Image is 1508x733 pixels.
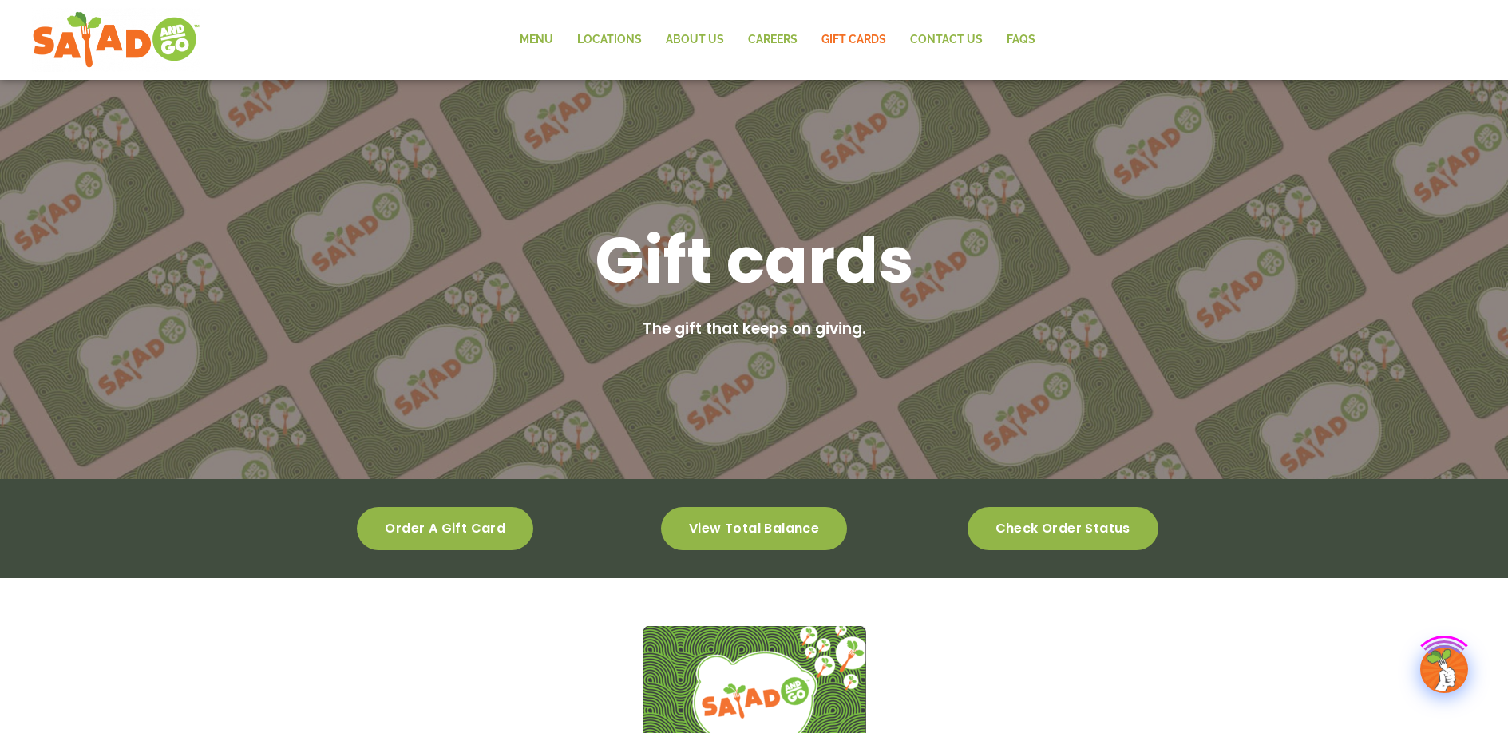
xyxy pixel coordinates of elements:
a: Contact Us [898,22,995,58]
a: View total balance [661,507,847,550]
span: Check order status [995,523,1130,534]
img: new-SAG-logo-768×292 [32,8,200,72]
h1: Gift cards [595,219,914,302]
span: Order a gift card [385,523,505,534]
a: GIFT CARDS [809,22,898,58]
a: Careers [736,22,809,58]
a: Check order status [968,507,1158,550]
a: About Us [654,22,736,58]
a: FAQs [995,22,1047,58]
a: Locations [565,22,654,58]
nav: Menu [508,22,1047,58]
a: Menu [508,22,565,58]
span: View total balance [689,523,819,534]
a: Order a gift card [357,507,533,550]
h2: The gift that keeps on giving. [643,318,866,341]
